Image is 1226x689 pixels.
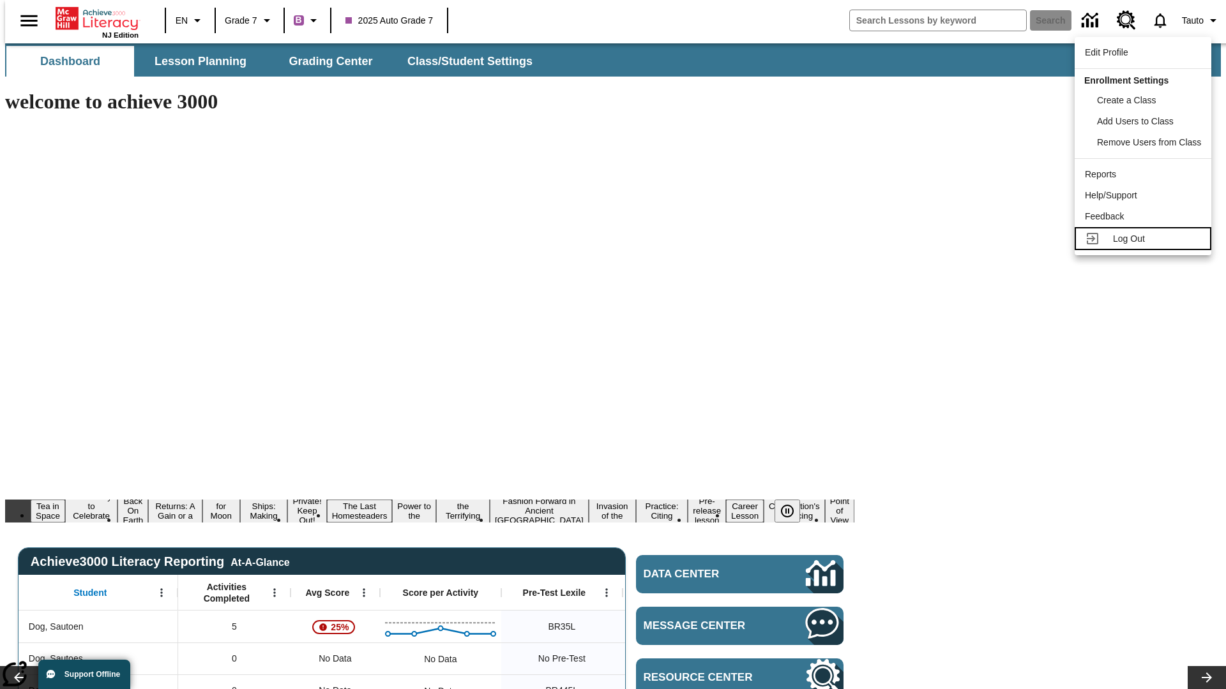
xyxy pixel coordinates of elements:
span: Create a Class [1097,95,1156,105]
span: Log Out [1113,233,1145,244]
span: Help/Support [1085,190,1137,200]
span: Remove Users from Class [1097,137,1201,147]
span: Enrollment Settings [1084,75,1169,85]
span: Feedback [1085,211,1124,221]
span: Reports [1085,169,1116,179]
span: Add Users to Class [1097,116,1174,126]
span: Edit Profile [1085,47,1128,57]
